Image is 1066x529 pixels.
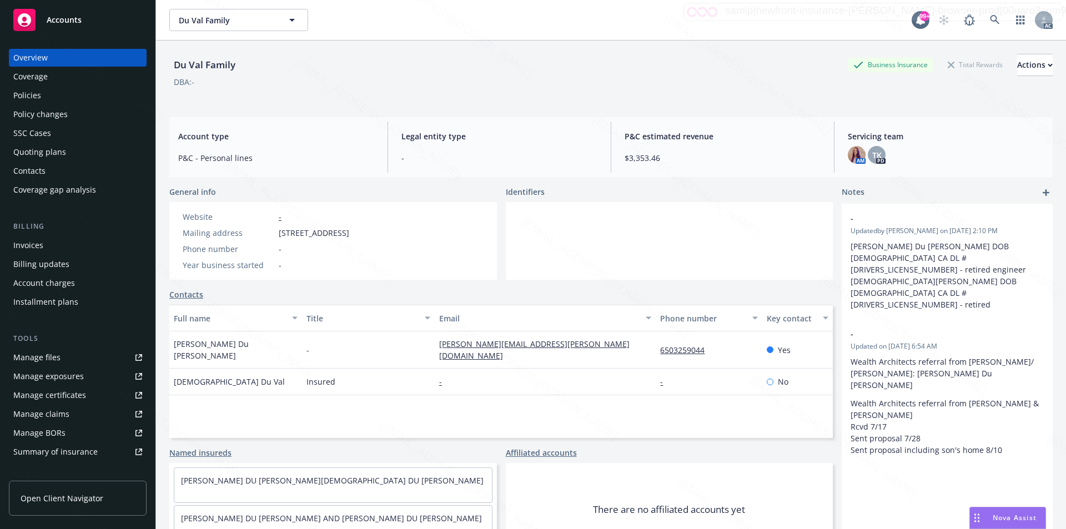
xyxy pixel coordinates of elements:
[9,4,147,36] a: Accounts
[435,305,656,331] button: Email
[848,146,866,164] img: photo
[506,447,577,459] a: Affiliated accounts
[306,376,335,387] span: Insured
[9,68,147,85] a: Coverage
[174,313,285,324] div: Full name
[851,240,1044,310] p: [PERSON_NAME] Du [PERSON_NAME] DOB [DEMOGRAPHIC_DATA] CA DL # [DRIVERS_LICENSE_NUMBER] - retired ...
[13,349,61,366] div: Manage files
[872,149,882,161] span: TK
[181,513,482,523] a: [PERSON_NAME] DU [PERSON_NAME] AND [PERSON_NAME] DU [PERSON_NAME]
[174,76,194,88] div: DBA: -
[169,9,308,31] button: Du Val Family
[9,293,147,311] a: Installment plans
[13,87,41,104] div: Policies
[13,367,84,385] div: Manage exposures
[13,162,46,180] div: Contacts
[625,152,821,164] span: $3,353.46
[401,130,597,142] span: Legal entity type
[9,367,147,385] a: Manage exposures
[13,255,69,273] div: Billing updates
[279,211,281,222] a: -
[169,186,216,198] span: General info
[9,443,147,461] a: Summary of insurance
[656,305,762,331] button: Phone number
[178,130,374,142] span: Account type
[9,424,147,442] a: Manage BORs
[169,58,240,72] div: Du Val Family
[174,338,298,361] span: [PERSON_NAME] Du [PERSON_NAME]
[1039,186,1053,199] a: add
[842,319,1053,465] div: -Updated on [DATE] 6:54 AMWealth Architects referral from [PERSON_NAME]/ [PERSON_NAME]: [PERSON_N...
[169,289,203,300] a: Contacts
[302,305,435,331] button: Title
[9,105,147,123] a: Policy changes
[13,236,43,254] div: Invoices
[13,181,96,199] div: Coverage gap analysis
[9,349,147,366] a: Manage files
[851,397,1044,456] p: Wealth Architects referral from [PERSON_NAME] & [PERSON_NAME] Rcvd 7/17 Sent proposal 7/28 Sent p...
[933,9,955,31] a: Start snowing
[9,143,147,161] a: Quoting plans
[439,376,451,387] a: -
[13,405,69,423] div: Manage claims
[919,11,929,21] div: 99+
[984,9,1006,31] a: Search
[9,386,147,404] a: Manage certificates
[970,507,984,528] div: Drag to move
[13,424,66,442] div: Manage BORs
[179,14,275,26] span: Du Val Family
[13,386,86,404] div: Manage certificates
[21,492,103,504] span: Open Client Navigator
[851,328,1015,340] span: -
[279,259,281,271] span: -
[13,68,48,85] div: Coverage
[169,305,302,331] button: Full name
[851,226,1044,236] span: Updated by [PERSON_NAME] on [DATE] 2:10 PM
[993,513,1037,522] span: Nova Assist
[439,339,630,361] a: [PERSON_NAME][EMAIL_ADDRESS][PERSON_NAME][DOMAIN_NAME]
[13,49,48,67] div: Overview
[279,227,349,239] span: [STREET_ADDRESS]
[767,313,816,324] div: Key contact
[9,87,147,104] a: Policies
[9,162,147,180] a: Contacts
[13,124,51,142] div: SSC Cases
[660,313,745,324] div: Phone number
[13,274,75,292] div: Account charges
[183,259,274,271] div: Year business started
[842,204,1053,319] div: -Updatedby [PERSON_NAME] on [DATE] 2:10 PM[PERSON_NAME] Du [PERSON_NAME] DOB [DEMOGRAPHIC_DATA] C...
[9,124,147,142] a: SSC Cases
[13,143,66,161] div: Quoting plans
[13,105,68,123] div: Policy changes
[13,293,78,311] div: Installment plans
[9,333,147,344] div: Tools
[13,443,98,461] div: Summary of insurance
[842,186,864,199] span: Notes
[183,243,274,255] div: Phone number
[848,58,933,72] div: Business Insurance
[306,313,418,324] div: Title
[9,255,147,273] a: Billing updates
[942,58,1008,72] div: Total Rewards
[169,447,232,459] a: Named insureds
[625,130,821,142] span: P&C estimated revenue
[183,211,274,223] div: Website
[848,130,1044,142] span: Servicing team
[762,305,833,331] button: Key contact
[174,376,285,387] span: [DEMOGRAPHIC_DATA] Du Val
[1017,54,1053,75] div: Actions
[660,376,672,387] a: -
[279,243,281,255] span: -
[401,152,597,164] span: -
[9,236,147,254] a: Invoices
[9,221,147,232] div: Billing
[851,341,1044,351] span: Updated on [DATE] 6:54 AM
[506,186,545,198] span: Identifiers
[47,16,82,24] span: Accounts
[9,49,147,67] a: Overview
[178,152,374,164] span: P&C - Personal lines
[778,344,791,356] span: Yes
[593,503,745,516] span: There are no affiliated accounts yet
[439,313,639,324] div: Email
[306,344,309,356] span: -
